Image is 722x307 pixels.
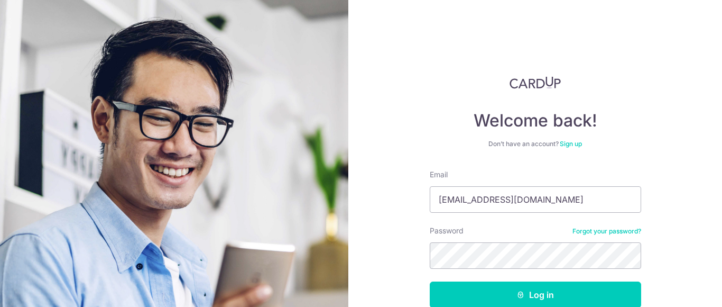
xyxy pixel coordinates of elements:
[430,186,641,213] input: Enter your Email
[560,140,582,148] a: Sign up
[510,76,561,89] img: CardUp Logo
[572,227,641,236] a: Forgot your password?
[430,169,448,180] label: Email
[430,140,641,148] div: Don’t have an account?
[430,110,641,131] h4: Welcome back!
[430,225,464,236] label: Password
